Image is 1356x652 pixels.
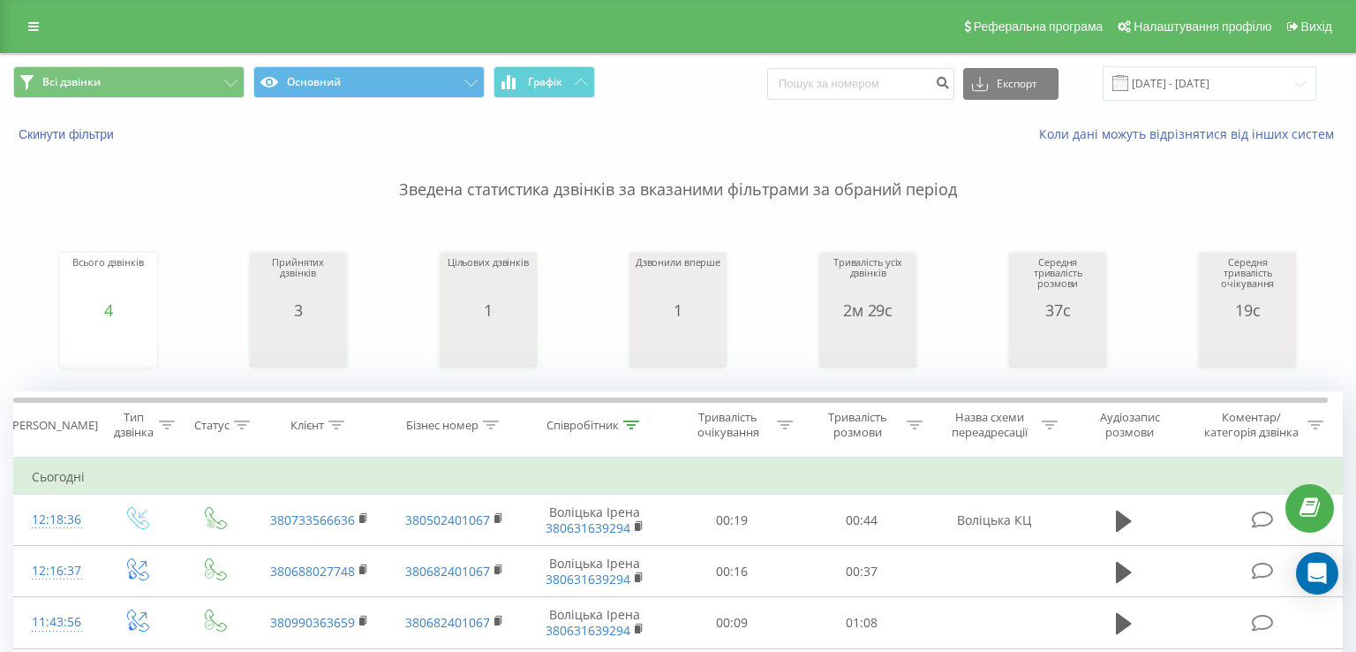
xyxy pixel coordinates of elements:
button: Графік [493,66,595,98]
div: Аудіозапис розмови [1078,410,1182,440]
span: Графік [528,76,562,88]
a: Коли дані можуть відрізнятися вiд інших систем [1039,125,1343,142]
div: Коментар/категорія дзвінка [1200,410,1303,440]
div: 19с [1203,301,1292,319]
div: Середня тривалість очікування [1203,257,1292,301]
td: Воліцька Ірена [522,597,667,648]
span: Всі дзвінки [42,75,101,89]
div: 3 [254,301,343,319]
div: Тривалість усіх дзвінків [824,257,912,301]
a: 380990363659 [270,614,355,631]
div: 4 [72,301,143,319]
a: 380688027748 [270,563,355,580]
div: Статус [194,418,230,433]
span: Налаштування профілю [1134,19,1271,34]
td: 01:08 [797,597,927,648]
div: Клієнт [290,418,324,433]
td: Сьогодні [14,459,1343,495]
td: 00:16 [667,546,797,597]
a: 380631639294 [546,571,630,588]
a: 380631639294 [546,519,630,536]
a: 380682401067 [405,614,490,631]
span: Реферальна програма [974,19,1104,34]
a: 380502401067 [405,512,490,528]
div: Тривалість очікування [683,410,772,440]
p: Зведена статистика дзвінків за вказаними фільтрами за обраний період [13,143,1343,201]
a: 380733566636 [270,512,355,528]
span: Вихід [1301,19,1332,34]
div: Співробітник [546,418,619,433]
div: Цільових дзвінків [448,257,529,301]
button: Експорт [963,68,1058,100]
div: 11:43:56 [32,605,79,640]
div: Середня тривалість розмови [1013,257,1102,301]
td: 00:44 [797,495,927,546]
div: Дзвонили вперше [636,257,720,301]
button: Всі дзвінки [13,66,245,98]
a: 380682401067 [405,563,490,580]
a: 380631639294 [546,622,630,639]
input: Пошук за номером [767,68,954,100]
div: [PERSON_NAME] [9,418,98,433]
td: 00:09 [667,597,797,648]
div: 12:18:36 [32,503,79,537]
td: 00:37 [797,546,927,597]
div: Прийнятих дзвінків [254,257,343,301]
div: 2м 29с [824,301,912,319]
button: Основний [253,66,485,98]
div: Тип дзвінка [112,410,154,440]
div: Тривалість розмови [813,410,902,440]
div: 12:16:37 [32,554,79,588]
td: Воліцька Ірена [522,546,667,597]
div: 37с [1013,301,1102,319]
div: Всього дзвінків [72,257,143,301]
td: 00:19 [667,495,797,546]
div: Open Intercom Messenger [1296,552,1338,595]
div: 1 [448,301,529,319]
div: Бізнес номер [406,418,478,433]
td: Воліцька КЦ [927,495,1062,546]
button: Скинути фільтри [13,126,123,142]
div: Назва схеми переадресації [943,410,1037,440]
td: Воліцька Ірена [522,495,667,546]
div: 1 [636,301,720,319]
